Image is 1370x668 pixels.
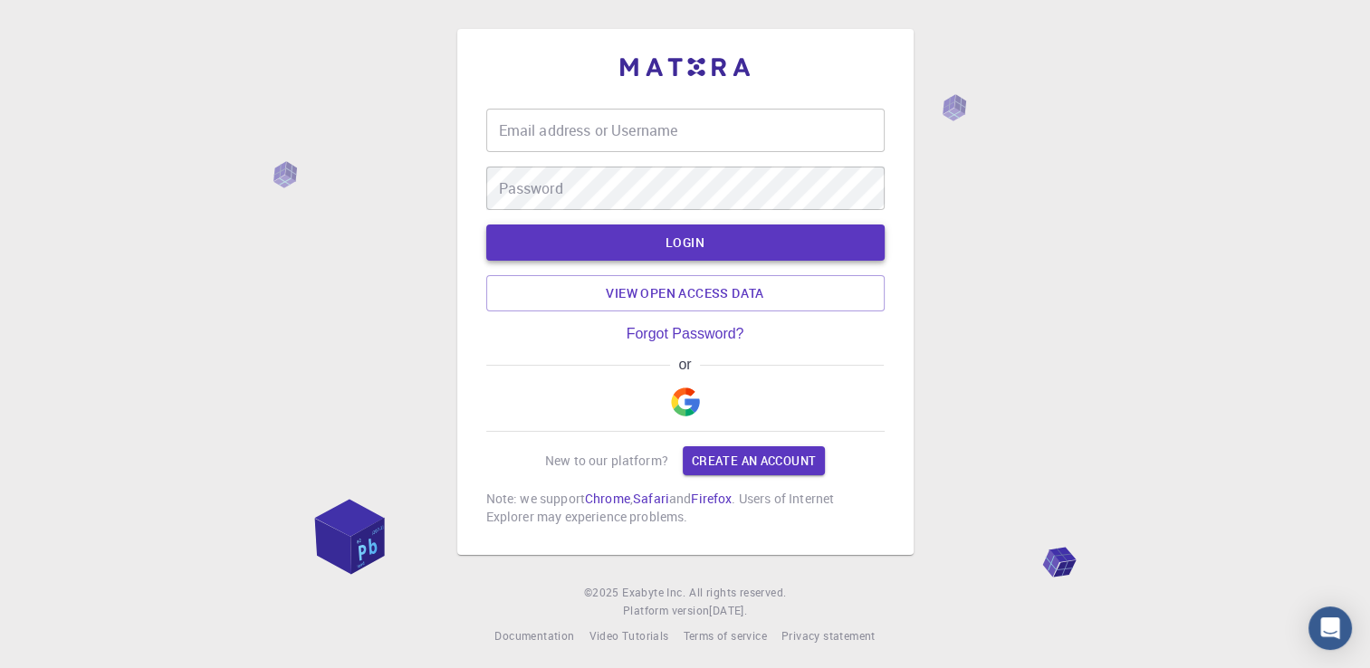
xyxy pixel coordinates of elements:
[683,628,766,643] span: Terms of service
[781,628,876,643] span: Privacy statement
[633,490,669,507] a: Safari
[486,224,885,261] button: LOGIN
[683,446,825,475] a: Create an account
[781,627,876,645] a: Privacy statement
[670,357,700,373] span: or
[486,490,885,526] p: Note: we support , and . Users of Internet Explorer may experience problems.
[486,275,885,311] a: View open access data
[622,584,685,602] a: Exabyte Inc.
[709,603,747,617] span: [DATE] .
[494,627,574,645] a: Documentation
[671,387,700,416] img: Google
[622,585,685,599] span: Exabyte Inc.
[691,490,732,507] a: Firefox
[589,628,668,643] span: Video Tutorials
[584,584,622,602] span: © 2025
[623,602,709,620] span: Platform version
[689,584,786,602] span: All rights reserved.
[494,628,574,643] span: Documentation
[585,490,630,507] a: Chrome
[627,326,744,342] a: Forgot Password?
[1308,606,1352,650] div: Open Intercom Messenger
[545,452,668,470] p: New to our platform?
[589,627,668,645] a: Video Tutorials
[683,627,766,645] a: Terms of service
[709,602,747,620] a: [DATE].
